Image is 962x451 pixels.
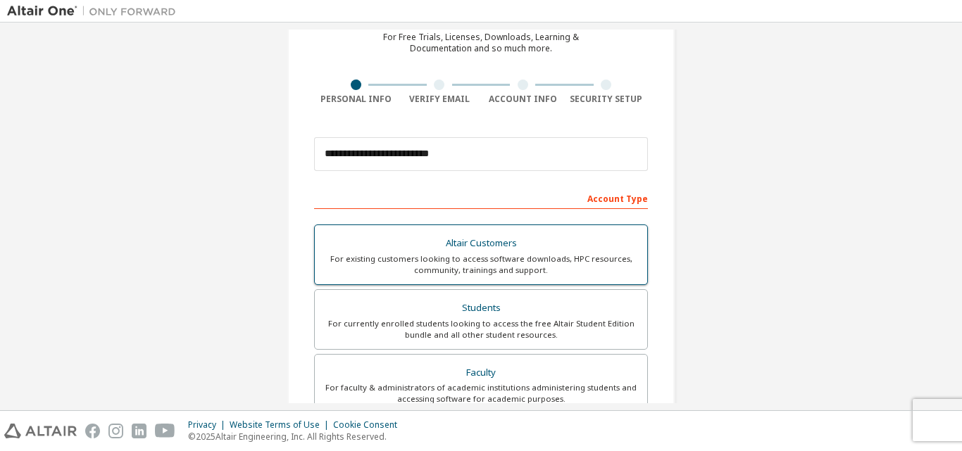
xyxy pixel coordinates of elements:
div: Verify Email [398,94,482,105]
img: linkedin.svg [132,424,146,438]
div: Account Info [481,94,565,105]
div: Altair Customers [323,234,639,253]
img: altair_logo.svg [4,424,77,438]
p: © 2025 Altair Engineering, Inc. All Rights Reserved. [188,431,406,443]
div: Students [323,298,639,318]
div: Account Type [314,186,648,209]
div: Cookie Consent [333,419,406,431]
div: Faculty [323,363,639,383]
div: For currently enrolled students looking to access the free Altair Student Edition bundle and all ... [323,318,639,341]
img: facebook.svg [85,424,100,438]
div: Privacy [188,419,230,431]
div: For faculty & administrators of academic institutions administering students and accessing softwa... [323,382,639,405]
img: instagram.svg [108,424,123,438]
div: Personal Info [314,94,398,105]
div: Security Setup [565,94,649,105]
img: Altair One [7,4,183,18]
img: youtube.svg [155,424,175,438]
div: For Free Trials, Licenses, Downloads, Learning & Documentation and so much more. [383,32,579,54]
div: Website Terms of Use [230,419,333,431]
div: For existing customers looking to access software downloads, HPC resources, community, trainings ... [323,253,639,276]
